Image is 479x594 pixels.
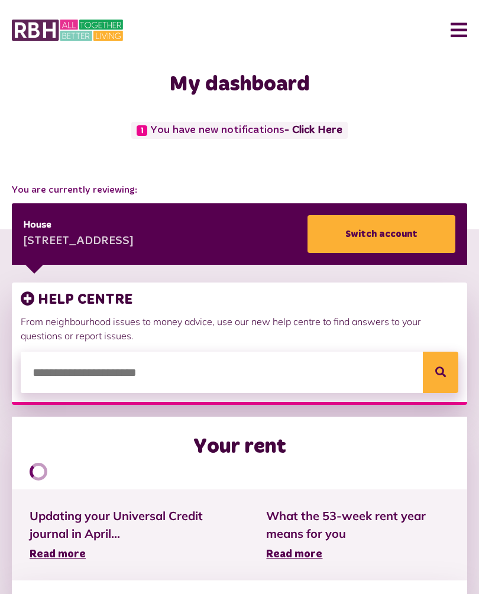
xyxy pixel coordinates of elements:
[30,507,231,543] span: Updating your Universal Credit journal in April...
[30,549,86,560] span: Read more
[12,18,123,43] img: MyRBH
[131,122,347,139] span: You have new notifications
[12,72,467,98] h1: My dashboard
[21,314,458,343] p: From neighbourhood issues to money advice, use our new help centre to find answers to your questi...
[24,218,134,232] div: House
[266,507,449,563] a: What the 53-week rent year means for you Read more
[137,125,147,136] span: 1
[266,549,322,560] span: Read more
[308,215,455,253] a: Switch account
[24,233,134,251] div: [STREET_ADDRESS]
[12,183,467,197] span: You are currently reviewing:
[30,507,231,563] a: Updating your Universal Credit journal in April... Read more
[284,125,342,135] a: - Click Here
[266,507,449,543] span: What the 53-week rent year means for you
[21,291,458,309] h3: HELP CENTRE
[193,434,286,460] h2: Your rent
